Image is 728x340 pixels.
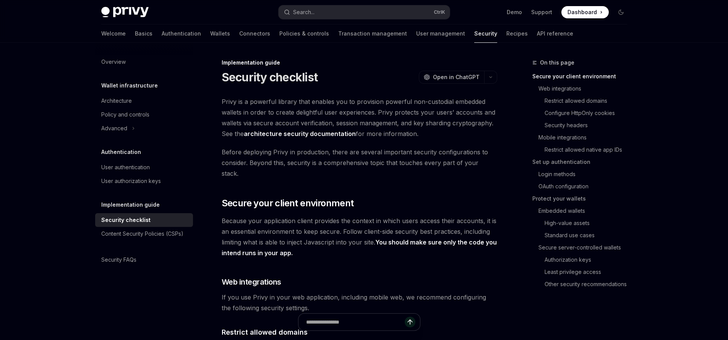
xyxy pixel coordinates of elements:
a: architecture security documentation [244,130,356,138]
a: Welcome [101,24,126,43]
a: Protect your wallets [532,193,633,205]
a: Secure your client environment [532,70,633,83]
span: On this page [540,58,574,67]
div: User authentication [101,163,150,172]
a: High-value assets [532,217,633,229]
a: OAuth configuration [532,180,633,193]
a: Other security recommendations [532,278,633,290]
a: Authorization keys [532,254,633,266]
a: Security headers [532,119,633,131]
span: Dashboard [567,8,597,16]
h1: Security checklist [222,70,318,84]
div: Implementation guide [222,59,497,66]
a: Restrict allowed native app IDs [532,144,633,156]
div: Architecture [101,96,132,105]
a: Policies & controls [279,24,329,43]
a: Wallets [210,24,230,43]
button: Open search [279,5,450,19]
input: Ask a question... [306,314,405,330]
span: Before deploying Privy in production, there are several important security configurations to cons... [222,147,497,179]
span: Ctrl K [434,9,445,15]
a: Mobile integrations [532,131,633,144]
span: Web integrations [222,277,281,287]
a: Security [474,24,497,43]
button: Send message [405,317,415,327]
a: User management [416,24,465,43]
a: Restrict allowed domains [532,95,633,107]
a: Least privilege access [532,266,633,278]
span: Secure your client environment [222,197,354,209]
a: Set up authentication [532,156,633,168]
a: Transaction management [338,24,407,43]
img: dark logo [101,7,149,18]
div: Content Security Policies (CSPs) [101,229,183,238]
button: Toggle Advanced section [95,121,193,135]
a: API reference [537,24,573,43]
a: Dashboard [561,6,609,18]
a: Secure server-controlled wallets [532,241,633,254]
h5: Authentication [101,147,141,157]
div: Overview [101,57,126,66]
a: User authentication [95,160,193,174]
a: User authorization keys [95,174,193,188]
button: Toggle dark mode [615,6,627,18]
a: Web integrations [532,83,633,95]
div: Security FAQs [101,255,136,264]
a: Policy and controls [95,108,193,121]
h5: Wallet infrastructure [101,81,158,90]
span: If you use Privy in your web application, including mobile web, we recommend configuring the foll... [222,292,497,313]
div: Security checklist [101,215,151,225]
a: Support [531,8,552,16]
a: Connectors [239,24,270,43]
span: Because your application client provides the context in which users access their accounts, it is ... [222,215,497,258]
a: Authentication [162,24,201,43]
a: Demo [507,8,522,16]
a: Embedded wallets [532,205,633,217]
span: Privy is a powerful library that enables you to provision powerful non-custodial embedded wallets... [222,96,497,139]
a: Security FAQs [95,253,193,267]
a: Recipes [506,24,528,43]
a: Standard use cases [532,229,633,241]
button: Open in ChatGPT [419,71,484,84]
a: Security checklist [95,213,193,227]
div: Search... [293,8,315,17]
a: Configure HttpOnly cookies [532,107,633,119]
a: Overview [95,55,193,69]
a: Basics [135,24,152,43]
a: Content Security Policies (CSPs) [95,227,193,241]
div: Advanced [101,124,127,133]
div: Policy and controls [101,110,149,119]
a: Architecture [95,94,193,108]
span: Open in ChatGPT [433,73,480,81]
div: User authorization keys [101,176,161,186]
a: Login methods [532,168,633,180]
h5: Implementation guide [101,200,160,209]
